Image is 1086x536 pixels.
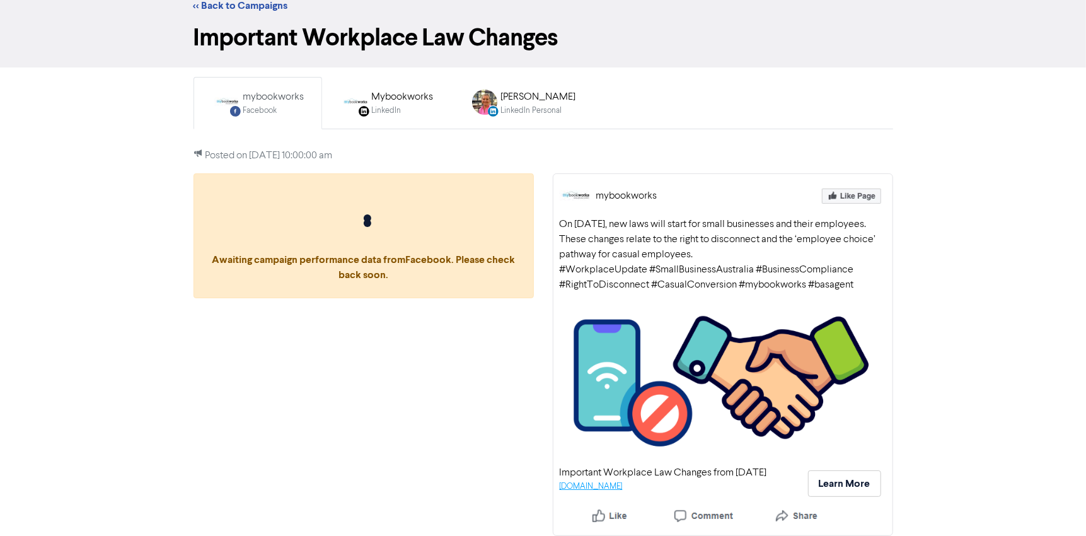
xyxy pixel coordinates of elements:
a: [DOMAIN_NAME] [560,482,623,491]
img: mybookworks [560,180,591,212]
img: Like, Comment, Share [560,502,844,529]
button: Learn More [808,470,881,497]
p: Posted on [DATE] 10:00:00 am [194,148,893,163]
div: On [DATE], new laws will start for small businesses and their employees. These changes relate to ... [560,217,886,293]
div: LinkedIn Personal [501,105,576,117]
div: mybookworks [243,90,304,105]
div: Important Workplace Law Changes from [DATE] [560,465,767,481]
img: LINKEDIN_PERSONAL [472,90,497,115]
div: Facebook [243,105,304,117]
h1: Important Workplace Law Changes [194,23,893,52]
img: LINKEDIN [343,90,368,115]
div: LinkedIn [372,105,434,117]
img: FACEBOOK_POST [214,90,240,115]
iframe: Chat Widget [929,400,1086,536]
div: mybookworks [596,189,657,204]
img: Like Page [822,189,881,204]
span: Awaiting campaign performance data from Facebook . Please check back soon. [207,214,521,281]
div: Mybookworks [372,90,434,105]
div: [PERSON_NAME] [501,90,576,105]
a: Learn More [808,479,881,489]
img: Your Selected Media [560,298,875,460]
